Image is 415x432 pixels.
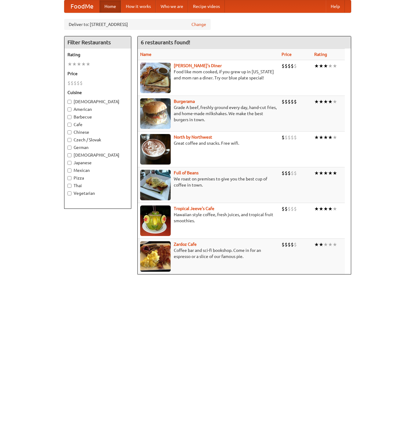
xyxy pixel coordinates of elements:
[67,144,128,151] label: German
[333,98,337,105] li: ★
[314,241,319,248] li: ★
[140,170,171,200] img: beans.jpg
[67,175,128,181] label: Pizza
[174,206,214,211] a: Tropical Jeeve's Cafe
[314,170,319,176] li: ★
[328,205,333,212] li: ★
[77,61,81,67] li: ★
[72,61,77,67] li: ★
[282,134,285,141] li: $
[314,52,327,57] a: Rating
[285,205,288,212] li: $
[67,160,128,166] label: Japanese
[100,0,121,13] a: Home
[140,69,277,81] p: Food like mom cooked, if you grew up in [US_STATE] and mom ran a diner. Try our blue plate special!
[288,205,291,212] li: $
[291,241,294,248] li: $
[71,80,74,86] li: $
[67,167,128,173] label: Mexican
[282,98,285,105] li: $
[294,205,297,212] li: $
[77,80,80,86] li: $
[288,63,291,69] li: $
[285,63,288,69] li: $
[328,63,333,69] li: ★
[140,176,277,188] p: We roast on premises to give you the best cup of coffee in town.
[333,170,337,176] li: ★
[67,122,128,128] label: Cafe
[140,247,277,260] p: Coffee bar and sci-fi bookshop. Come in for an espresso or a slice of our famous pie.
[291,63,294,69] li: $
[191,21,206,27] a: Change
[188,0,225,13] a: Recipe videos
[288,170,291,176] li: $
[174,242,197,247] a: Zardoz Cafe
[67,115,71,119] input: Barbecue
[174,63,222,68] a: [PERSON_NAME]'s Diner
[67,146,71,150] input: German
[67,89,128,96] h5: Cuisine
[64,0,100,13] a: FoodMe
[333,205,337,212] li: ★
[314,63,319,69] li: ★
[140,140,277,146] p: Great coffee and snacks. Free wifi.
[314,205,319,212] li: ★
[323,134,328,141] li: ★
[288,98,291,105] li: $
[81,61,86,67] li: ★
[333,134,337,141] li: ★
[291,205,294,212] li: $
[319,205,323,212] li: ★
[67,107,71,111] input: American
[140,52,151,57] a: Name
[121,0,156,13] a: How it works
[64,19,211,30] div: Deliver to: [STREET_ADDRESS]
[282,205,285,212] li: $
[294,241,297,248] li: $
[140,241,171,272] img: zardoz.jpg
[282,52,292,57] a: Price
[140,134,171,165] img: north.jpg
[314,98,319,105] li: ★
[140,63,171,93] img: sallys.jpg
[67,191,71,195] input: Vegetarian
[64,36,131,49] h4: Filter Restaurants
[314,134,319,141] li: ★
[323,205,328,212] li: ★
[86,61,90,67] li: ★
[140,98,171,129] img: burgerama.jpg
[67,71,128,77] h5: Price
[174,170,198,175] a: Full of Beans
[294,134,297,141] li: $
[67,184,71,188] input: Thai
[282,170,285,176] li: $
[285,134,288,141] li: $
[67,138,71,142] input: Czech / Slovak
[67,80,71,86] li: $
[333,63,337,69] li: ★
[328,241,333,248] li: ★
[174,135,212,140] b: North by Northwest
[285,241,288,248] li: $
[74,80,77,86] li: $
[294,170,297,176] li: $
[328,98,333,105] li: ★
[333,241,337,248] li: ★
[140,205,171,236] img: jeeves.jpg
[67,153,71,157] input: [DEMOGRAPHIC_DATA]
[291,134,294,141] li: $
[67,106,128,112] label: American
[67,176,71,180] input: Pizza
[285,170,288,176] li: $
[67,152,128,158] label: [DEMOGRAPHIC_DATA]
[326,0,345,13] a: Help
[140,104,277,123] p: Grade A beef, freshly ground every day, hand-cut fries, and home-made milkshakes. We make the bes...
[174,99,195,104] a: Burgerama
[141,39,190,45] ng-pluralize: 6 restaurants found!
[282,241,285,248] li: $
[67,61,72,67] li: ★
[67,123,71,127] input: Cafe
